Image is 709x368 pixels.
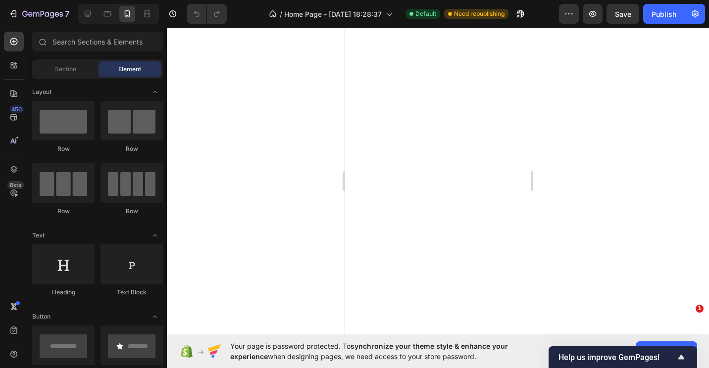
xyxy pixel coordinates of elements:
span: Home Page - [DATE] 18:28:37 [284,9,382,19]
span: synchronize your theme style & enhance your experience [230,342,508,361]
iframe: Design area [345,28,531,334]
button: Show survey - Help us improve GemPages! [558,351,687,363]
span: Toggle open [147,228,163,243]
div: Row [32,207,95,216]
span: Section [55,65,76,74]
span: Element [118,65,141,74]
span: Layout [32,88,51,96]
button: 7 [4,4,74,24]
span: Your page is password protected. To when designing pages, we need access to your store password. [230,341,547,362]
div: 450 [9,105,24,113]
div: Undo/Redo [187,4,227,24]
div: Publish [652,9,676,19]
div: Heading [32,288,95,297]
iframe: Intercom live chat [675,320,699,343]
div: Row [32,144,95,153]
span: Need republishing [454,9,505,18]
div: Text Block [101,288,163,297]
div: Row [101,144,163,153]
input: Search Sections & Elements [32,32,163,51]
button: Allow access [636,341,697,361]
span: Help us improve GemPages! [558,353,675,362]
span: Toggle open [147,309,163,324]
div: Row [101,207,163,216]
span: Default [415,9,436,18]
div: Beta [7,181,24,189]
button: Publish [643,4,685,24]
span: Save [615,10,631,18]
span: 1 [696,305,704,313]
span: Text [32,231,45,240]
p: 7 [65,8,69,20]
span: Toggle open [147,84,163,100]
span: Button [32,312,51,321]
span: / [280,9,282,19]
button: Save [607,4,639,24]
